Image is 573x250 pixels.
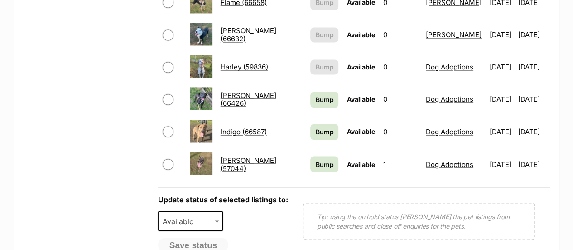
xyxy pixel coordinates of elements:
td: [DATE] [518,148,549,180]
span: Available [347,31,375,39]
td: 1 [379,148,421,180]
span: Bump [315,30,333,39]
label: Update status of selected listings to: [158,195,288,204]
a: Bump [310,92,338,108]
span: Bump [315,159,333,169]
td: [DATE] [518,83,549,115]
span: Available [347,127,375,135]
td: [DATE] [518,116,549,147]
span: Bump [315,62,333,72]
a: [PERSON_NAME] [426,30,482,39]
td: [DATE] [486,51,517,83]
a: [PERSON_NAME] (57044) [221,156,276,172]
span: Available [347,63,375,71]
td: 0 [379,19,421,50]
td: 0 [379,116,421,147]
td: [DATE] [518,19,549,50]
td: [DATE] [486,19,517,50]
span: Bump [315,95,333,104]
span: Available [159,215,202,227]
a: Dog Adoptions [426,63,473,71]
td: [DATE] [518,51,549,83]
button: Bump [310,27,338,42]
a: Bump [310,156,338,172]
a: Indigo (66587) [221,127,267,136]
span: Bump [315,127,333,137]
span: Available [347,95,375,103]
td: [DATE] [486,148,517,180]
td: [DATE] [486,116,517,147]
button: Bump [310,59,338,74]
a: Harley (59836) [221,63,268,71]
p: Tip: using the on hold status [PERSON_NAME] the pet listings from public searches and close off e... [317,211,521,230]
a: Dog Adoptions [426,95,473,103]
a: Bump [310,124,338,140]
td: [DATE] [486,83,517,115]
a: Dog Adoptions [426,127,473,136]
span: Available [347,160,375,168]
a: Dog Adoptions [426,160,473,168]
a: [PERSON_NAME] (66632) [221,26,276,43]
a: [PERSON_NAME] (66426) [221,91,276,108]
span: Available [158,211,223,231]
td: 0 [379,83,421,115]
td: 0 [379,51,421,83]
